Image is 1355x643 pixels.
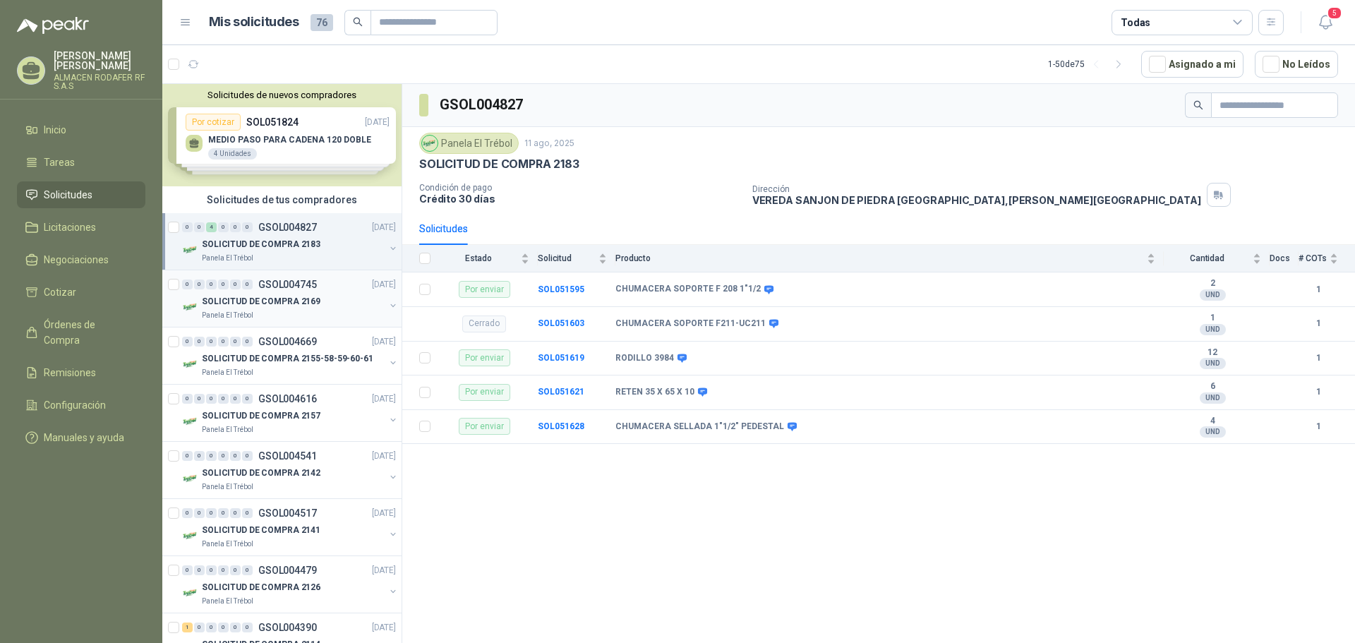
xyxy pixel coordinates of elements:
[17,181,145,208] a: Solicitudes
[1164,253,1250,263] span: Cantidad
[538,245,615,272] th: Solicitud
[440,94,525,116] h3: GSOL004827
[1299,283,1338,296] b: 1
[1164,416,1261,427] b: 4
[202,367,253,378] p: Panela El Trébol
[182,505,399,550] a: 0 0 0 0 0 0 GSOL004517[DATE] Company LogoSOLICITUD DE COMPRA 2141Panela El Trébol
[182,222,193,232] div: 0
[258,280,317,289] p: GSOL004745
[1299,245,1355,272] th: # COTs
[1164,245,1270,272] th: Cantidad
[1200,289,1226,301] div: UND
[258,337,317,347] p: GSOL004669
[54,51,145,71] p: [PERSON_NAME] [PERSON_NAME]
[1200,324,1226,335] div: UND
[182,299,199,316] img: Company Logo
[17,311,145,354] a: Órdenes de Compra
[202,524,320,537] p: SOLICITUD DE COMPRA 2141
[419,193,741,205] p: Crédito 30 días
[242,337,253,347] div: 0
[218,280,229,289] div: 0
[372,221,396,234] p: [DATE]
[218,222,229,232] div: 0
[182,337,193,347] div: 0
[182,413,199,430] img: Company Logo
[372,335,396,349] p: [DATE]
[206,623,217,632] div: 0
[1299,351,1338,365] b: 1
[230,451,241,461] div: 0
[242,222,253,232] div: 0
[230,565,241,575] div: 0
[218,623,229,632] div: 0
[182,447,399,493] a: 0 0 0 0 0 0 GSOL004541[DATE] Company LogoSOLICITUD DE COMPRA 2142Panela El Trébol
[202,253,253,264] p: Panela El Trébol
[419,133,519,154] div: Panela El Trébol
[459,281,510,298] div: Por enviar
[1141,51,1243,78] button: Asignado a mi
[182,584,199,601] img: Company Logo
[202,409,320,423] p: SOLICITUD DE COMPRA 2157
[258,451,317,461] p: GSOL004541
[1327,6,1342,20] span: 5
[17,116,145,143] a: Inicio
[422,136,438,151] img: Company Logo
[17,279,145,306] a: Cotizar
[242,623,253,632] div: 0
[524,137,574,150] p: 11 ago, 2025
[311,14,333,31] span: 76
[194,451,205,461] div: 0
[372,392,396,406] p: [DATE]
[230,337,241,347] div: 0
[17,246,145,273] a: Negociaciones
[230,280,241,289] div: 0
[462,316,506,332] div: Cerrado
[218,394,229,404] div: 0
[1164,347,1261,359] b: 12
[538,421,584,431] a: SOL051628
[17,392,145,419] a: Configuración
[1164,278,1261,289] b: 2
[419,221,468,236] div: Solicitudes
[17,359,145,386] a: Remisiones
[182,333,399,378] a: 0 0 0 0 0 0 GSOL004669[DATE] Company LogoSOLICITUD DE COMPRA 2155-58-59-60-61Panela El Trébol
[1299,253,1327,263] span: # COTs
[44,365,96,380] span: Remisiones
[372,507,396,520] p: [DATE]
[182,390,399,435] a: 0 0 0 0 0 0 GSOL004616[DATE] Company LogoSOLICITUD DE COMPRA 2157Panela El Trébol
[182,451,193,461] div: 0
[258,623,317,632] p: GSOL004390
[182,394,193,404] div: 0
[538,318,584,328] b: SOL051603
[242,280,253,289] div: 0
[202,467,320,480] p: SOLICITUD DE COMPRA 2142
[538,284,584,294] a: SOL051595
[206,565,217,575] div: 0
[419,183,741,193] p: Condición de pago
[230,623,241,632] div: 0
[168,90,396,100] button: Solicitudes de nuevos compradores
[206,280,217,289] div: 0
[194,565,205,575] div: 0
[162,84,402,186] div: Solicitudes de nuevos compradoresPor cotizarSOL051824[DATE] MEDIO PASO PARA CADENA 120 DOBLE4 Uni...
[206,394,217,404] div: 0
[182,241,199,258] img: Company Logo
[372,450,396,463] p: [DATE]
[372,278,396,292] p: [DATE]
[44,155,75,170] span: Tareas
[615,245,1164,272] th: Producto
[615,387,694,398] b: RETEN 35 X 65 X 10
[1313,10,1338,35] button: 5
[44,397,106,413] span: Configuración
[459,384,510,401] div: Por enviar
[258,222,317,232] p: GSOL004827
[1048,53,1130,76] div: 1 - 50 de 75
[202,424,253,435] p: Panela El Trébol
[44,317,132,348] span: Órdenes de Compra
[459,418,510,435] div: Por enviar
[182,356,199,373] img: Company Logo
[182,470,199,487] img: Company Logo
[439,253,518,263] span: Estado
[194,508,205,518] div: 0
